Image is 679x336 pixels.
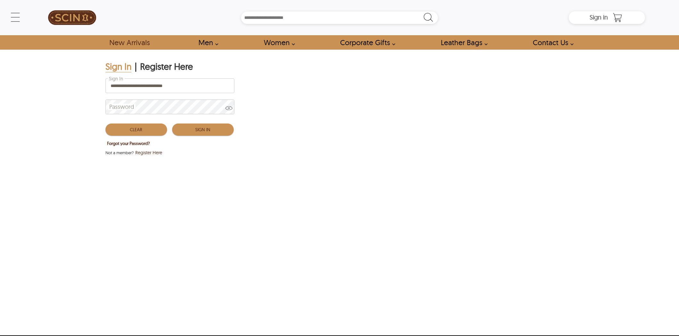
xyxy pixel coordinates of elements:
[102,35,157,50] a: Shop New Arrivals
[48,3,96,32] img: SCIN
[256,35,298,50] a: Shop Women Leather Jackets
[105,61,131,72] div: Sign In
[433,35,491,50] a: Shop Leather Bags
[135,149,162,156] span: Register Here
[102,158,186,172] iframe: Sign in with Google Button
[191,35,222,50] a: shop men's leather jackets
[105,149,134,156] span: Not a member?
[34,3,110,32] a: SCIN
[590,15,608,20] a: Sign in
[525,35,577,50] a: contact-us
[333,35,399,50] a: Shop Leather Corporate Gifts
[590,13,608,21] span: Sign in
[172,124,234,136] button: Sign In
[135,61,137,72] div: |
[105,124,167,136] button: Clear
[611,13,624,22] a: Shopping Cart
[105,139,151,148] button: Forgot your Password?
[140,61,193,72] div: Register Here
[639,296,679,326] iframe: chat widget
